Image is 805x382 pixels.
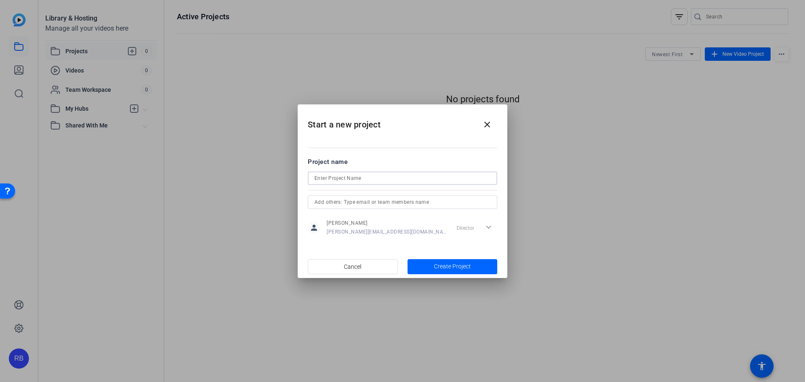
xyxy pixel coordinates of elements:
[314,173,491,183] input: Enter Project Name
[327,220,447,226] span: [PERSON_NAME]
[327,229,447,235] span: [PERSON_NAME][EMAIL_ADDRESS][DOMAIN_NAME]
[308,259,398,274] button: Cancel
[344,259,361,275] span: Cancel
[408,259,498,274] button: Create Project
[314,197,491,207] input: Add others: Type email or team members name
[482,120,492,130] mat-icon: close
[434,262,471,271] span: Create Project
[308,157,497,166] div: Project name
[308,221,320,234] mat-icon: person
[298,104,507,138] h2: Start a new project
